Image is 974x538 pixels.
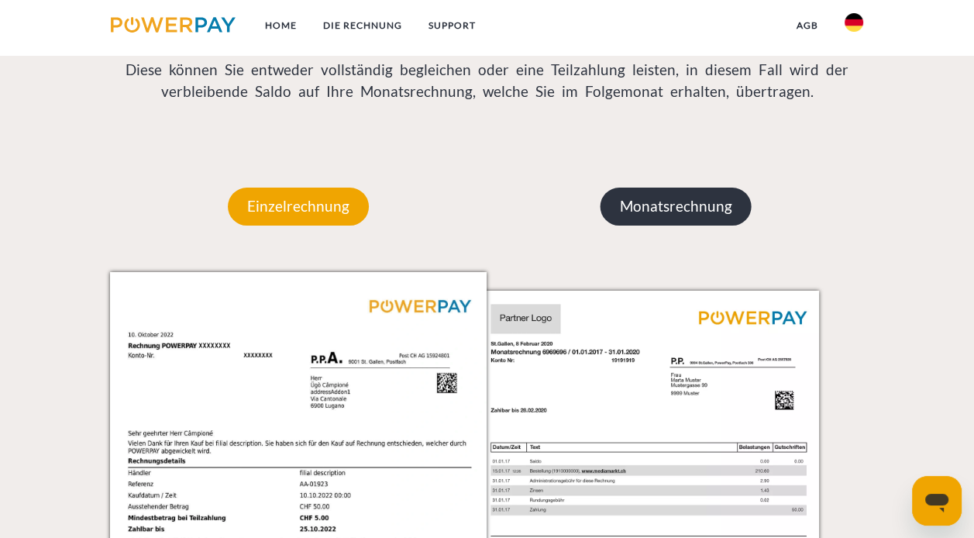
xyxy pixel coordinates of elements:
[912,476,962,526] iframe: Schaltfläche zum Öffnen des Messaging-Fensters
[110,59,865,103] p: Diese können Sie entweder vollständig begleichen oder eine Teilzahlung leisten, in diesem Fall wi...
[111,17,236,33] img: logo-powerpay.svg
[845,13,863,32] img: de
[415,12,489,40] a: SUPPORT
[600,188,751,225] p: Monatsrechnung
[783,12,831,40] a: agb
[252,12,310,40] a: Home
[228,188,369,225] p: Einzelrechnung
[310,12,415,40] a: DIE RECHNUNG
